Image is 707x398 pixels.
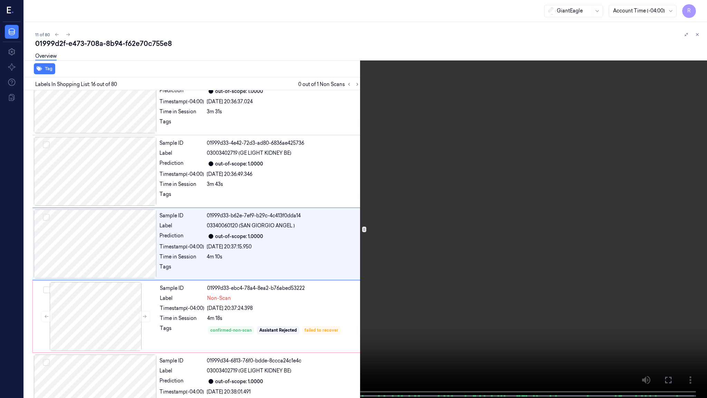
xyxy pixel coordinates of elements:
div: Tags [159,263,204,274]
div: Tags [159,191,204,202]
div: Sample ID [160,285,204,292]
div: Timestamp (-04:00) [159,171,204,178]
span: Non-Scan [207,295,231,302]
div: out-of-scope: 1.0000 [215,160,263,168]
div: 3m 43s [207,181,360,188]
div: Label [159,150,204,157]
div: Timestamp (-04:00) [159,243,204,250]
div: Tags [159,118,204,129]
a: Overview [35,53,57,60]
div: Time in Session [159,108,204,115]
span: 03340060120 (SAN GIORGIO ANGEL ) [207,222,295,229]
div: 01999d33-4e42-72d3-ad80-6836ae425736 [207,140,360,147]
div: confirmed-non-scan [210,327,252,333]
div: failed to recover [304,327,338,333]
div: Label [160,295,204,302]
div: [DATE] 20:38:01.491 [207,388,360,396]
div: Assistant Rejected [259,327,297,333]
div: Label [159,222,204,229]
div: [DATE] 20:37:24.398 [207,305,360,312]
div: Prediction [159,377,204,386]
span: 03003402719 (GE LIGHT KIDNEY BE) [207,367,291,375]
div: Time in Session [160,315,204,322]
div: out-of-scope: 1.0000 [215,378,263,385]
div: [DATE] 20:36:49.346 [207,171,360,178]
div: Prediction [159,87,204,95]
div: out-of-scope: 1.0000 [215,88,263,95]
div: 01999d34-6813-76f0-bdde-8ccca24c1e4c [207,357,360,364]
button: R [682,4,696,18]
div: [DATE] 20:37:15.950 [207,243,360,250]
div: Sample ID [159,212,204,219]
div: Time in Session [159,181,204,188]
button: Select row [43,141,50,148]
div: 01999d33-b62e-7ef9-b29c-4c413f0dda14 [207,212,360,219]
span: 11 of 80 [35,32,50,38]
div: Tags [160,325,204,336]
span: 0 out of 1 Non Scans [298,80,361,88]
div: [DATE] 20:36:37.024 [207,98,360,105]
div: Label [159,367,204,375]
div: out-of-scope: 1.0000 [215,233,263,240]
div: Sample ID [159,357,204,364]
span: Labels In Shopping List: 16 out of 80 [35,81,117,88]
div: Timestamp (-04:00) [160,305,204,312]
button: Tag [34,63,55,74]
div: 01999d2f-e473-708a-8b94-f62e70c755e8 [35,39,701,48]
div: Timestamp (-04:00) [159,98,204,105]
div: Prediction [159,160,204,168]
div: 4m 18s [207,315,360,322]
button: Select row [43,214,50,221]
div: 3m 31s [207,108,360,115]
div: 01999d33-ebc4-78a4-8ea2-b76abed53222 [207,285,360,292]
div: Time in Session [159,253,204,260]
button: Select row [43,286,50,293]
div: Timestamp (-04:00) [159,388,204,396]
div: Sample ID [159,140,204,147]
span: 03003402719 (GE LIGHT KIDNEY BE) [207,150,291,157]
div: 4m 10s [207,253,360,260]
div: Prediction [159,232,204,240]
button: Select row [43,359,50,366]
